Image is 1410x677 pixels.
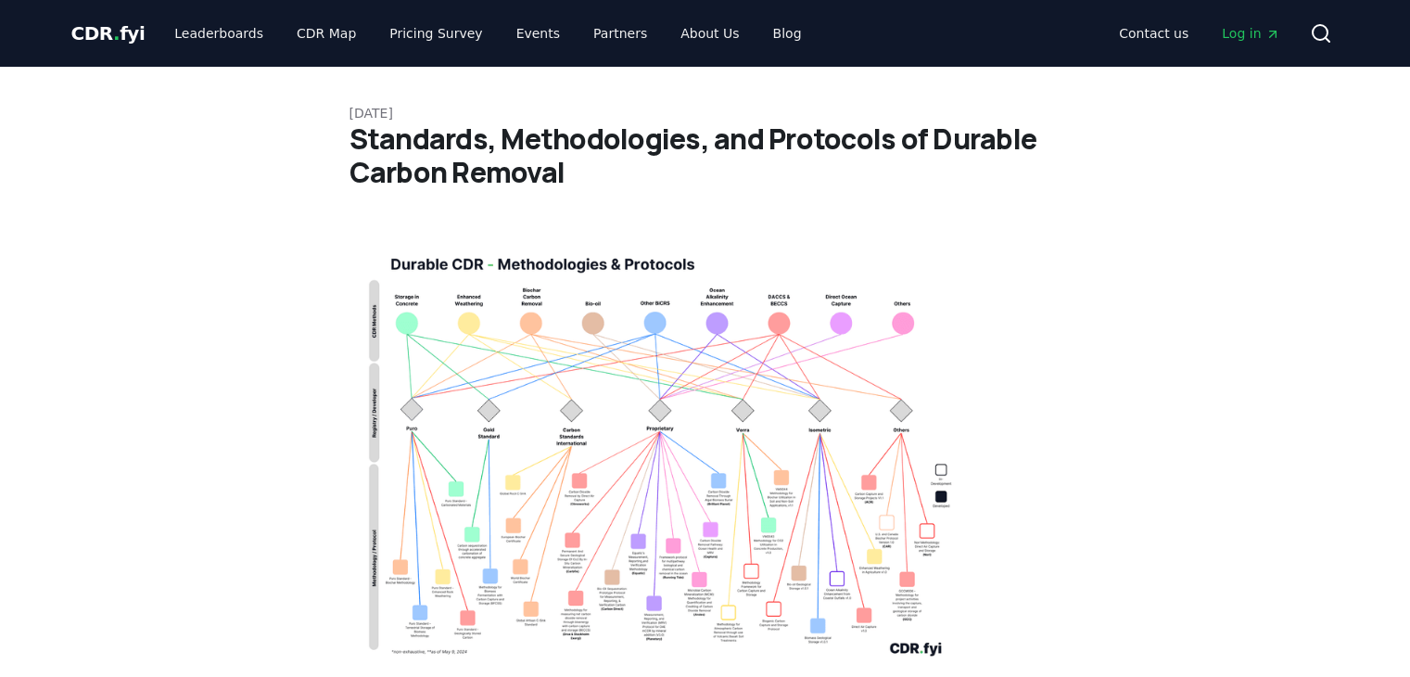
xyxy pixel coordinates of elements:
span: CDR fyi [71,22,146,45]
a: Leaderboards [159,17,278,50]
a: CDR Map [282,17,371,50]
a: About Us [666,17,754,50]
a: Blog [758,17,817,50]
img: blog post image [349,234,963,671]
nav: Main [1104,17,1294,50]
nav: Main [159,17,816,50]
h1: Standards, Methodologies, and Protocols of Durable Carbon Removal [349,122,1061,189]
span: Log in [1222,24,1279,43]
span: . [113,22,120,45]
a: Log in [1207,17,1294,50]
p: [DATE] [349,104,1061,122]
a: CDR.fyi [71,20,146,46]
a: Events [502,17,575,50]
a: Pricing Survey [375,17,497,50]
a: Contact us [1104,17,1203,50]
a: Partners [578,17,662,50]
